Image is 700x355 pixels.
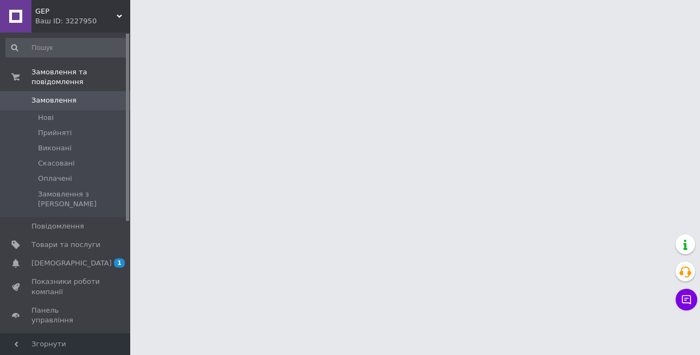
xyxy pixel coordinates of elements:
span: Оплачені [38,174,72,183]
span: Скасовані [38,159,75,168]
span: Замовлення [31,96,77,105]
span: Замовлення та повідомлення [31,67,130,87]
input: Пошук [5,38,128,58]
span: Замовлення з [PERSON_NAME] [38,189,127,209]
span: Повідомлення [31,221,84,231]
div: Ваш ID: 3227950 [35,16,130,26]
span: Виконані [38,143,72,153]
span: 1 [114,258,125,268]
span: GEP [35,7,117,16]
span: Нові [38,113,54,123]
button: Чат з покупцем [676,289,697,310]
span: Панель управління [31,306,100,325]
span: Товари та послуги [31,240,100,250]
span: [DEMOGRAPHIC_DATA] [31,258,112,268]
span: Прийняті [38,128,72,138]
span: Показники роботи компанії [31,277,100,296]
